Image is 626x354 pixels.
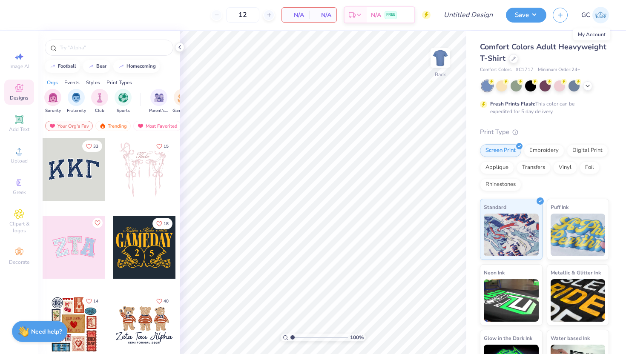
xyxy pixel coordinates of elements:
div: filter for Game Day [172,89,192,114]
button: Like [152,295,172,307]
div: Styles [86,79,100,86]
span: Designs [10,94,29,101]
div: football [58,64,76,69]
div: Trending [95,121,131,131]
span: Fraternity [67,108,86,114]
img: Club Image [95,93,104,103]
span: Glow in the Dark Ink [484,334,532,343]
span: N/A [287,11,304,20]
span: Puff Ink [551,203,569,211]
button: filter button [44,89,61,114]
div: Foil [580,161,600,174]
span: Game Day [172,108,192,114]
button: homecoming [113,60,160,73]
span: N/A [314,11,331,20]
img: Back [432,49,449,66]
div: filter for Sorority [44,89,61,114]
img: trend_line.gif [49,64,56,69]
span: 14 [93,299,98,303]
div: My Account [573,29,610,40]
button: Like [82,140,102,152]
span: GC [581,10,590,20]
span: N/A [371,11,381,20]
span: Upload [11,157,28,164]
button: filter button [67,89,86,114]
div: filter for Sports [115,89,132,114]
div: filter for Fraternity [67,89,86,114]
div: Transfers [517,161,551,174]
span: Sports [117,108,130,114]
img: Standard [484,214,539,256]
span: Minimum Order: 24 + [538,66,580,74]
span: Comfort Colors [480,66,511,74]
div: Orgs [47,79,58,86]
strong: Need help? [31,328,62,336]
span: Sorority [45,108,61,114]
img: Puff Ink [551,214,606,256]
span: 40 [164,299,169,303]
input: – – [226,7,259,23]
img: Sports Image [118,93,128,103]
div: This color can be expedited for 5 day delivery. [490,100,595,115]
strong: Fresh Prints Flash: [490,100,535,107]
span: Decorate [9,259,29,265]
div: Back [435,71,446,78]
span: Metallic & Glitter Ink [551,268,601,277]
span: 100 % [350,334,364,341]
div: Your Org's Fav [45,121,93,131]
button: bear [83,60,110,73]
img: Metallic & Glitter Ink [551,279,606,322]
div: Embroidery [524,144,564,157]
button: filter button [149,89,169,114]
div: filter for Club [91,89,108,114]
a: GC [581,7,609,23]
img: trend_line.gif [88,64,95,69]
button: Save [506,8,546,23]
div: bear [96,64,106,69]
span: Neon Ink [484,268,505,277]
div: Screen Print [480,144,521,157]
span: Comfort Colors Adult Heavyweight T-Shirt [480,42,606,63]
img: most_fav.gif [137,123,144,129]
input: Try "Alpha" [59,43,168,52]
div: Most Favorited [133,121,181,131]
span: Clipart & logos [4,220,34,234]
button: football [45,60,80,73]
div: homecoming [126,64,156,69]
span: Parent's Weekend [149,108,169,114]
div: Applique [480,161,514,174]
img: Game Day Image [178,93,187,103]
div: Rhinestones [480,178,521,191]
input: Untitled Design [437,6,500,23]
span: Club [95,108,104,114]
div: Events [64,79,80,86]
img: Neon Ink [484,279,539,322]
button: filter button [91,89,108,114]
img: Fraternity Image [72,93,81,103]
img: most_fav.gif [49,123,56,129]
span: 33 [93,144,98,148]
span: # C1717 [516,66,534,74]
span: 15 [164,144,169,148]
span: Add Text [9,126,29,133]
img: Parent's Weekend Image [154,93,164,103]
span: Greek [13,189,26,196]
div: filter for Parent's Weekend [149,89,169,114]
span: Image AI [9,63,29,70]
img: Sorority Image [48,93,58,103]
button: Like [152,140,172,152]
div: Print Types [106,79,132,86]
button: Like [92,218,103,228]
img: trending.gif [99,123,106,129]
button: filter button [115,89,132,114]
span: FREE [386,12,395,18]
button: Like [152,218,172,229]
div: Digital Print [567,144,608,157]
button: Like [82,295,102,307]
img: George Charles [592,7,609,23]
span: 18 [164,222,169,226]
span: Water based Ink [551,334,590,343]
span: Standard [484,203,506,211]
div: Print Type [480,127,609,137]
button: filter button [172,89,192,114]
